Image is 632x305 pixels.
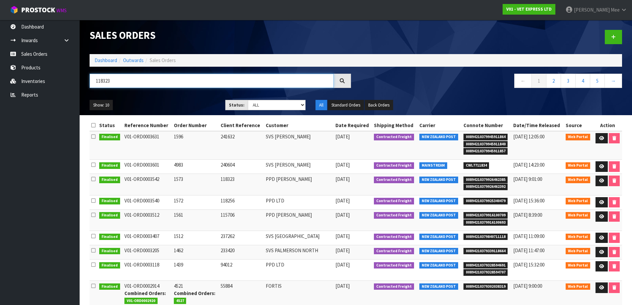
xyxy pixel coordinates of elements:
[561,74,576,88] a: 3
[463,269,508,276] span: 00894210379328594707
[574,7,610,13] span: [PERSON_NAME]
[99,234,120,240] span: Finalised
[172,195,219,209] td: 1572
[99,162,120,169] span: Finalised
[219,174,264,195] td: 118323
[99,134,120,140] span: Finalised
[123,259,172,280] td: V01-ORD0003118
[419,212,458,219] span: NEW ZEALAND POST
[264,245,334,259] td: SVS PALMERSON NORTH
[463,234,508,240] span: 00894210379840711118
[123,195,172,209] td: V01-ORD0003540
[219,120,264,131] th: Client Reference
[316,100,327,111] button: All
[463,248,508,255] span: 00894210379339118664
[513,176,542,182] span: [DATE] 9:01:00
[123,245,172,259] td: V01-ORD0003205
[419,283,458,290] span: NEW ZEALAND POST
[566,162,590,169] span: Web Portal
[90,100,113,111] button: Show: 10
[590,74,605,88] a: 5
[463,177,508,183] span: 00894210379926462385
[99,212,120,219] span: Finalised
[150,57,176,63] span: Sales Orders
[264,131,334,160] td: SVS [PERSON_NAME]
[123,57,144,63] a: Outwards
[98,120,123,131] th: Status
[513,212,542,218] span: [DATE] 8:39:00
[123,131,172,160] td: V01-ORD0003631
[335,262,350,268] span: [DATE]
[10,6,18,14] img: cube-alt.png
[463,198,508,204] span: 00894210379925340479
[219,259,264,280] td: 94012
[335,133,350,140] span: [DATE]
[90,30,351,41] h1: Sales Orders
[463,212,508,219] span: 00894210379916100709
[99,283,120,290] span: Finalised
[335,197,350,204] span: [DATE]
[99,198,120,204] span: Finalised
[419,177,458,183] span: NEW ZEALAND POST
[463,162,489,169] span: CWL7711834
[463,219,508,226] span: 00894210379916100693
[172,131,219,160] td: 1596
[172,174,219,195] td: 1573
[219,131,264,160] td: 241632
[419,162,447,169] span: MAINSTREAM
[172,259,219,280] td: 1439
[219,231,264,245] td: 237262
[219,195,264,209] td: 118256
[99,248,120,255] span: Finalised
[95,57,117,63] a: Dashboard
[99,177,120,183] span: Finalised
[463,262,508,269] span: 00894210379328594691
[566,234,590,240] span: Web Portal
[513,133,544,140] span: [DATE] 12:05:00
[374,162,414,169] span: Contracted Freight
[418,120,462,131] th: Carrier
[463,184,508,190] span: 00894210379926462392
[463,134,508,140] span: 00894210379945911864
[335,162,350,168] span: [DATE]
[264,209,334,231] td: PPD [PERSON_NAME]
[335,233,350,239] span: [DATE]
[123,209,172,231] td: V01-ORD0003512
[566,248,590,255] span: Web Portal
[566,198,590,204] span: Web Portal
[463,283,508,290] span: 00894210379302038319
[611,7,620,13] span: Mee
[90,74,334,88] input: Search sales orders
[264,120,334,131] th: Customer
[513,233,544,239] span: [DATE] 11:09:00
[462,120,512,131] th: Connote Number
[575,74,590,88] a: 4
[124,298,158,304] span: V01-ORD0002920
[419,234,458,240] span: NEW ZEALAND POST
[513,197,544,204] span: [DATE] 15:36:00
[172,160,219,174] td: 4983
[172,245,219,259] td: 1462
[593,120,622,131] th: Action
[365,100,393,111] button: Back Orders
[419,134,458,140] span: NEW ZEALAND POST
[123,120,172,131] th: Reference Number
[123,160,172,174] td: V01-ORD0003601
[374,198,414,204] span: Contracted Freight
[328,100,364,111] button: Standard Orders
[372,120,418,131] th: Shipping Method
[419,262,458,269] span: NEW ZEALAND POST
[56,7,67,14] small: WMS
[21,6,55,14] span: ProStock
[361,74,622,90] nav: Page navigation
[604,74,622,88] a: →
[335,212,350,218] span: [DATE]
[219,245,264,259] td: 233420
[374,212,414,219] span: Contracted Freight
[506,6,552,12] strong: V01 - VET EXPRESS LTD
[513,262,544,268] span: [DATE] 15:32:00
[513,247,544,254] span: [DATE] 11:47:00
[374,262,414,269] span: Contracted Freight
[174,290,215,296] strong: Combined Orders:
[219,160,264,174] td: 240604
